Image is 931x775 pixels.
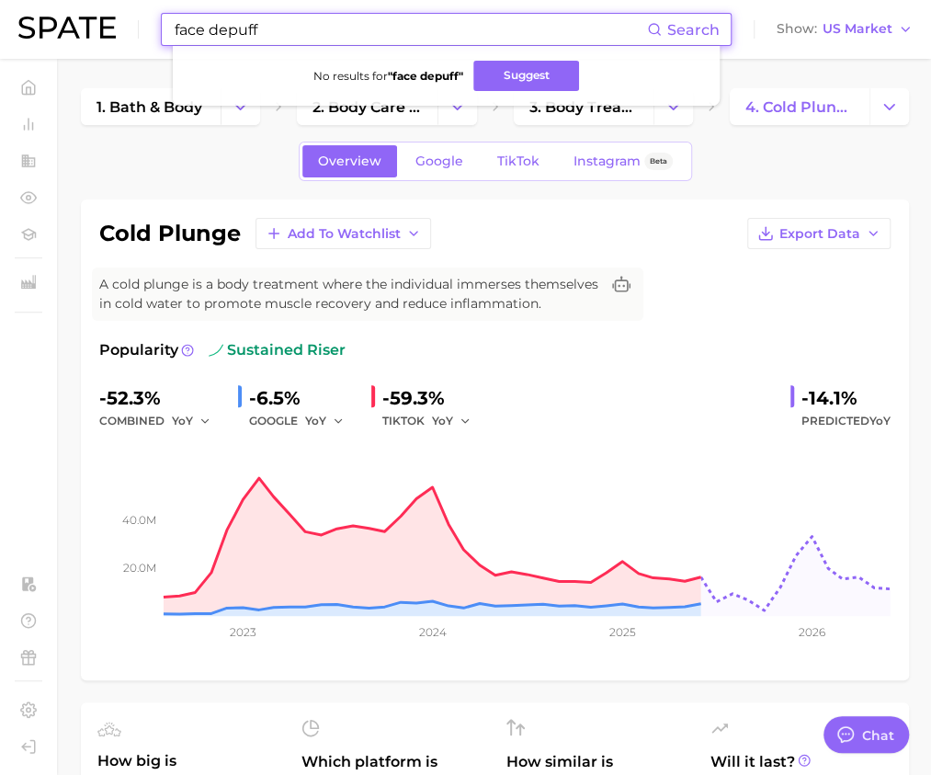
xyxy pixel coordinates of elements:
button: Add to Watchlist [255,218,431,249]
span: US Market [823,24,892,34]
h1: cold plunge [99,222,241,245]
span: No results for [312,69,462,83]
div: GOOGLE [249,410,357,432]
div: TIKTOK [382,410,483,432]
a: 2. body care products [297,88,437,125]
img: sustained riser [209,343,223,358]
input: Search here for a brand, industry, or ingredient [173,14,647,45]
span: 1. bath & body [97,98,202,116]
span: Show [777,24,817,34]
a: 3. body treatments [514,88,653,125]
tspan: 2025 [609,625,636,639]
span: Overview [318,154,381,169]
span: 4. cold plunge [745,98,854,116]
button: ShowUS Market [772,17,917,41]
button: YoY [305,410,345,432]
span: YoY [432,413,453,428]
div: -52.3% [99,383,223,413]
button: Change Category [869,88,909,125]
a: Google [400,145,479,177]
span: Predicted [801,410,891,432]
button: Change Category [437,88,477,125]
span: TikTok [497,154,539,169]
tspan: 2023 [230,625,256,639]
button: YoY [172,410,211,432]
button: YoY [432,410,471,432]
div: combined [99,410,223,432]
button: Change Category [221,88,260,125]
tspan: 2024 [419,625,447,639]
a: Overview [302,145,397,177]
span: Beta [650,154,667,169]
span: Instagram [573,154,641,169]
img: SPATE [18,17,116,39]
div: -6.5% [249,383,357,413]
span: Search [667,21,720,39]
span: A cold plunge is a body treatment where the individual immerses themselves in cold water to promo... [99,275,599,313]
a: TikTok [482,145,555,177]
div: -14.1% [801,383,891,413]
span: 3. body treatments [529,98,638,116]
button: Change Category [653,88,693,125]
span: YoY [869,414,891,427]
a: Log out. Currently logged in with e-mail pryan@sharkninja.com. [15,733,42,760]
button: Suggest [473,61,579,91]
span: YoY [172,413,193,428]
div: -59.3% [382,383,483,413]
span: Google [415,154,463,169]
tspan: 2026 [799,625,825,639]
button: Export Data [747,218,891,249]
strong: " face depuff " [387,69,462,83]
span: Popularity [99,339,178,361]
span: 2. body care products [312,98,421,116]
span: Add to Watchlist [288,226,401,242]
a: 1. bath & body [81,88,221,125]
span: sustained riser [209,339,346,361]
span: YoY [305,413,326,428]
a: 4. cold plunge [730,88,869,125]
a: InstagramBeta [558,145,688,177]
span: Export Data [779,226,860,242]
